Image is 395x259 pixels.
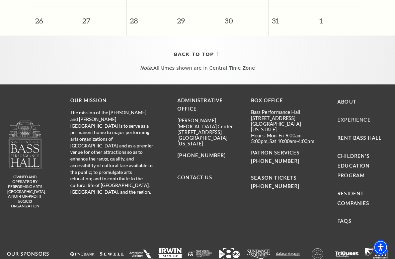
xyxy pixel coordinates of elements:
span: 31 [269,6,316,29]
span: Back To Top [174,50,214,59]
p: Administrative Office [177,96,241,113]
p: Bass Performance Hall [251,109,315,115]
p: [PHONE_NUMBER] [177,151,241,160]
p: owned and operated by Performing Arts [GEOGRAPHIC_DATA], A NOT-FOR-PROFIT 501(C)3 ORGANIZATION [7,175,43,209]
p: SEASON TICKETS [PHONE_NUMBER] [251,166,315,191]
p: Hours: Mon-Fri 9:00am-5:00pm, Sat 10:00am-4:00pm [251,133,315,144]
p: All times shown are in Central Time Zone [6,65,389,71]
a: Experience [337,117,371,123]
p: The mission of the [PERSON_NAME] and [PERSON_NAME][GEOGRAPHIC_DATA] is to serve as a permanent ho... [70,109,154,195]
p: BOX OFFICE [251,96,315,105]
span: 26 [32,6,79,29]
a: FAQs [337,218,351,224]
a: Contact Us [177,175,212,180]
span: 29 [174,6,221,29]
p: [GEOGRAPHIC_DATA][US_STATE] [177,135,241,147]
p: [PERSON_NAME][MEDICAL_DATA] Center [177,118,241,129]
span: 28 [127,6,173,29]
div: Accessibility Menu [373,240,388,255]
span: 27 [79,6,126,29]
p: [GEOGRAPHIC_DATA][US_STATE] [251,121,315,133]
p: [STREET_ADDRESS] [177,129,241,135]
a: Rent Bass Hall [337,135,382,141]
a: About [337,99,357,105]
p: [STREET_ADDRESS] [251,115,315,121]
a: Children's Education Program [337,153,370,178]
img: owned and operated by Performing Arts Fort Worth, A NOT-FOR-PROFIT 501(C)3 ORGANIZATION [8,120,42,169]
p: OUR MISSION [70,96,154,105]
a: Resident Companies [337,191,370,206]
p: PATRON SERVICES [PHONE_NUMBER] [251,149,315,166]
span: 30 [221,6,268,29]
p: Our Sponsors [1,250,49,258]
span: 1 [316,6,363,29]
em: Note: [140,65,153,71]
